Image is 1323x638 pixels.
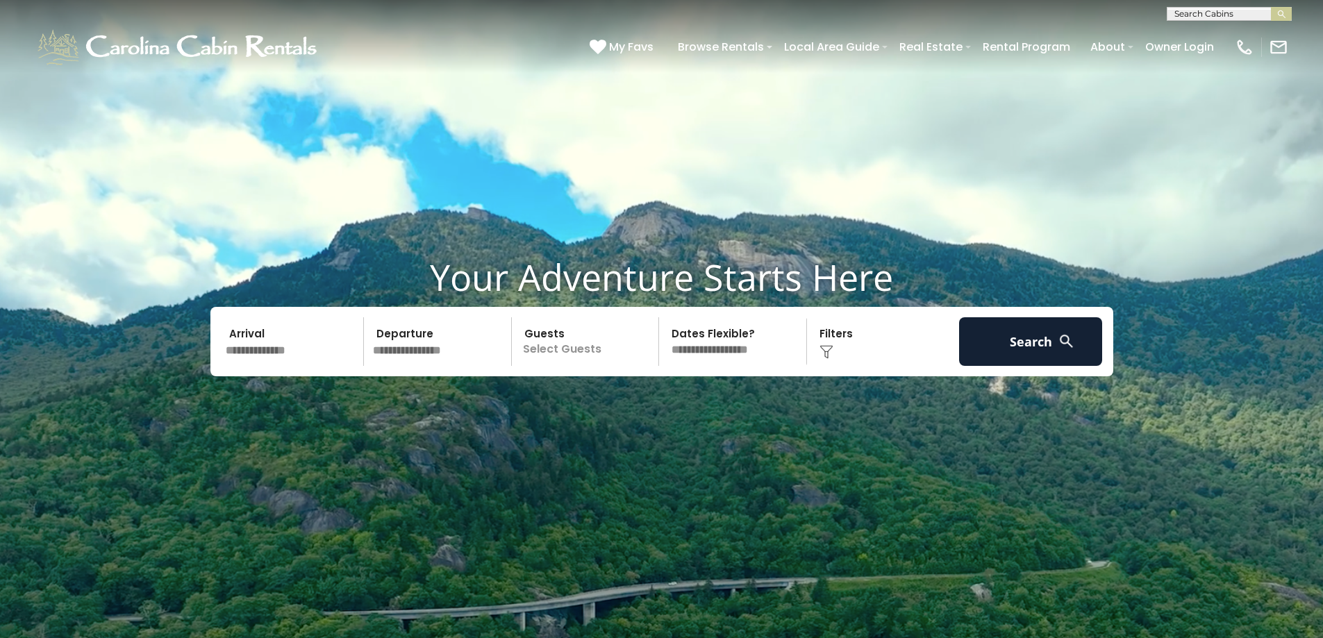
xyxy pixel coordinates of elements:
[892,35,970,59] a: Real Estate
[777,35,886,59] a: Local Area Guide
[1235,37,1254,57] img: phone-regular-white.png
[10,255,1313,299] h1: Your Adventure Starts Here
[819,345,833,359] img: filter--v1.png
[1083,35,1132,59] a: About
[1269,37,1288,57] img: mail-regular-white.png
[1138,35,1221,59] a: Owner Login
[516,317,659,366] p: Select Guests
[959,317,1103,366] button: Search
[35,26,323,68] img: White-1-1-2.png
[590,38,657,56] a: My Favs
[609,38,654,56] span: My Favs
[976,35,1077,59] a: Rental Program
[1058,333,1075,350] img: search-regular-white.png
[671,35,771,59] a: Browse Rentals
